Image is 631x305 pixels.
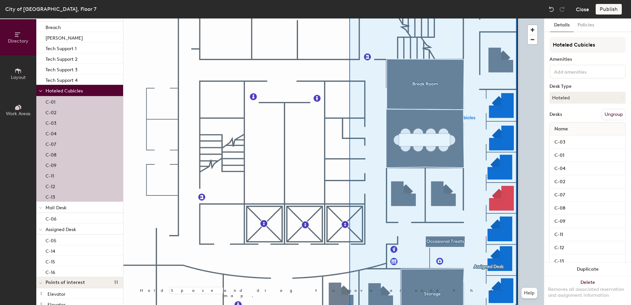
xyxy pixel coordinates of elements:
[46,54,78,62] p: Tech Support 2
[46,97,55,105] p: C-01
[46,65,78,73] p: Tech Support 3
[548,6,555,13] img: Undo
[46,247,55,254] p: C-14
[46,33,83,41] p: [PERSON_NAME]
[46,23,61,30] p: Breach
[11,75,26,80] span: Layout
[46,88,83,94] span: Hoteled Cubicles
[46,280,85,285] span: Points of interest
[553,67,612,75] input: Add amenities
[559,6,565,13] img: Redo
[550,18,574,32] button: Details
[551,123,571,135] span: Name
[6,111,30,117] span: Work Areas
[551,190,624,200] input: Unnamed desk
[551,217,624,226] input: Unnamed desk
[551,204,624,213] input: Unnamed desk
[46,236,56,244] p: C-05
[114,280,118,285] span: 11
[46,268,55,275] p: C-16
[46,76,78,83] p: Tech Support 4
[46,129,56,137] p: C-04
[46,182,55,189] p: C-12
[551,177,624,186] input: Unnamed desk
[46,257,55,265] p: C-15
[46,108,56,116] p: C-02
[46,140,56,147] p: C-07
[46,205,67,211] span: Mail Desk
[46,44,77,51] p: Tech Support 1
[8,38,28,44] span: Directory
[46,192,55,200] p: C-13
[46,171,54,179] p: C-11
[549,84,626,89] div: Desk Type
[46,150,56,158] p: C-08
[549,92,626,104] button: Hoteled
[549,57,626,62] div: Amenities
[551,243,624,253] input: Unnamed desk
[46,214,56,222] p: C-06
[551,151,624,160] input: Unnamed desk
[521,288,537,298] button: Help
[46,161,56,168] p: C-09
[544,263,631,276] button: Duplicate
[551,138,624,147] input: Unnamed desk
[544,276,631,305] button: DeleteRemoves all associated reservation and assignment information
[576,4,589,15] button: Close
[549,112,562,117] div: Desks
[46,14,86,19] span: Tech Support Team
[551,164,624,173] input: Unnamed desk
[46,227,76,232] span: Assigned Desk
[551,256,624,266] input: Unnamed desk
[551,230,624,239] input: Unnamed desk
[602,109,626,120] button: Ungroup
[46,119,56,126] p: C-03
[548,287,627,298] div: Removes all associated reservation and assignment information
[48,289,65,297] p: Elevator
[5,5,96,13] div: City of [GEOGRAPHIC_DATA], Floor 7
[574,18,598,32] button: Policies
